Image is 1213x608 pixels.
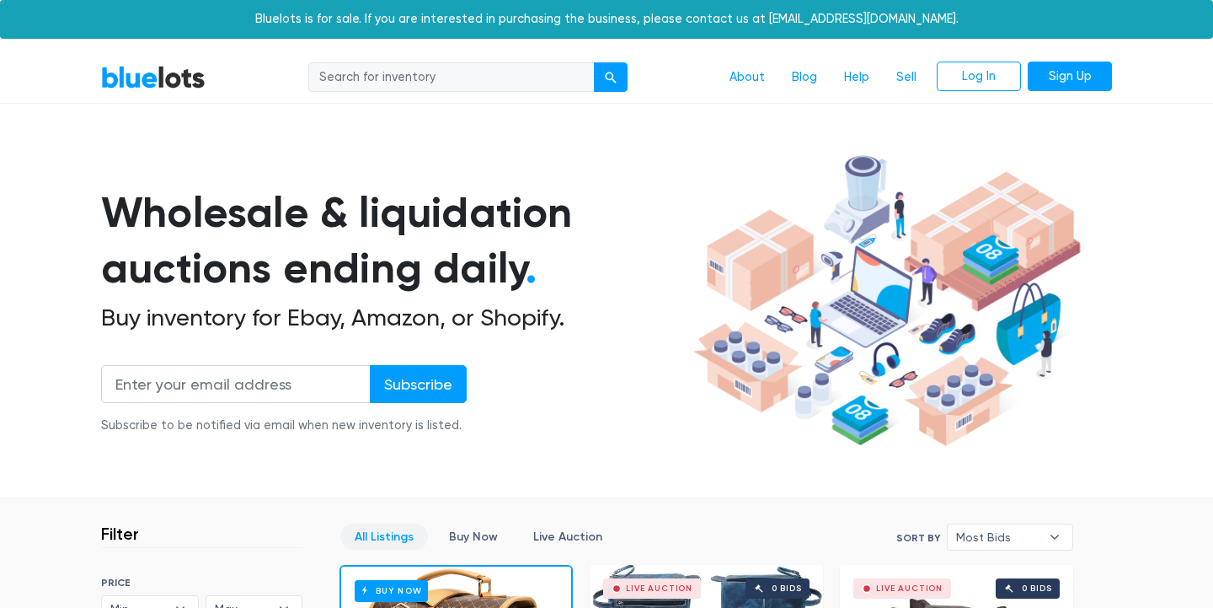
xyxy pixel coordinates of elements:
div: Live Auction [626,584,692,593]
a: BlueLots [101,65,206,89]
div: Live Auction [876,584,943,593]
b: ▾ [1037,525,1072,550]
span: Most Bids [956,525,1040,550]
input: Subscribe [370,365,467,403]
div: 0 bids [772,584,802,593]
a: Live Auction [519,524,617,550]
div: Subscribe to be notified via email when new inventory is listed. [101,417,467,435]
img: hero-ee84e7d0318cb26816c560f6b4441b76977f77a177738b4e94f68c95b2b83dbb.png [687,148,1087,455]
a: Buy Now [435,524,512,550]
h3: Filter [101,524,139,544]
a: Sell [883,62,930,94]
h6: PRICE [101,577,302,589]
h6: Buy Now [355,580,428,601]
a: Log In [937,62,1021,92]
h2: Buy inventory for Ebay, Amazon, or Shopify. [101,304,687,332]
a: About [716,62,778,94]
a: Sign Up [1028,62,1112,92]
input: Search for inventory [308,62,595,93]
a: Help [831,62,883,94]
span: . [526,243,537,293]
input: Enter your email address [101,365,371,403]
h1: Wholesale & liquidation auctions ending daily [101,185,687,297]
a: Blog [778,62,831,94]
label: Sort By [896,530,940,546]
a: All Listings [340,524,428,550]
div: 0 bids [1022,584,1052,593]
